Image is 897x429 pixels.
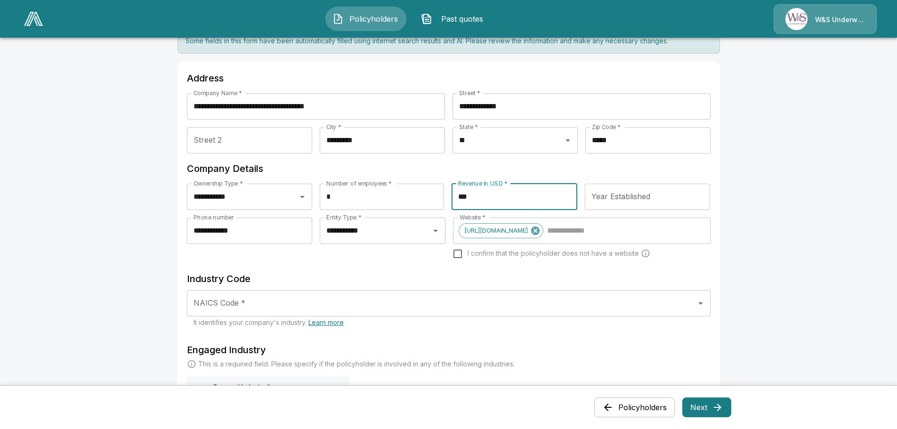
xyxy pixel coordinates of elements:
[347,13,399,24] span: Policyholders
[641,249,650,258] svg: Carriers run a cyber security scan on the policyholders' websites. Please enter a website wheneve...
[187,71,711,86] h6: Address
[592,123,621,131] label: Zip Code *
[429,224,442,237] button: Open
[194,318,344,326] span: It identifies your company's industry.
[459,123,478,131] label: State *
[296,190,309,203] button: Open
[326,179,392,187] label: Number of employees *
[186,36,712,46] p: Some fields in this form have been automatically filled using internet search results and AI. Ple...
[187,342,711,357] h6: Engaged Industry
[194,89,242,97] label: Company Name *
[414,7,495,31] button: Past quotes IconPast quotes
[198,359,515,369] p: This is a required field. Please specify if the policyholder is involved in any of the following ...
[468,249,639,258] span: I confirm that the policyholder does not have a website
[694,297,707,310] button: Open
[325,7,406,31] button: Policyholders IconPolicyholders
[24,12,43,26] img: AA Logo
[459,223,543,238] div: [URL][DOMAIN_NAME]
[187,271,711,286] h6: Industry Code
[421,13,432,24] img: Past quotes Icon
[194,179,242,187] label: Ownership Type *
[594,397,675,417] button: Policyholders
[332,13,344,24] img: Policyholders Icon
[436,13,488,24] span: Past quotes
[460,213,485,221] label: Website *
[194,213,234,221] label: Phone number
[326,123,341,131] label: City *
[187,161,711,176] h6: Company Details
[561,134,574,147] button: Open
[326,213,361,221] label: Entity Type *
[682,397,731,417] button: Next
[187,376,349,420] button: Engaged Industry *Specify the policyholder engaged industry.
[459,89,480,97] label: Street *
[458,179,508,187] label: Revenue in USD *
[459,225,533,236] span: [URL][DOMAIN_NAME]
[308,318,344,326] a: Learn more
[213,383,270,390] p: Engaged Industry *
